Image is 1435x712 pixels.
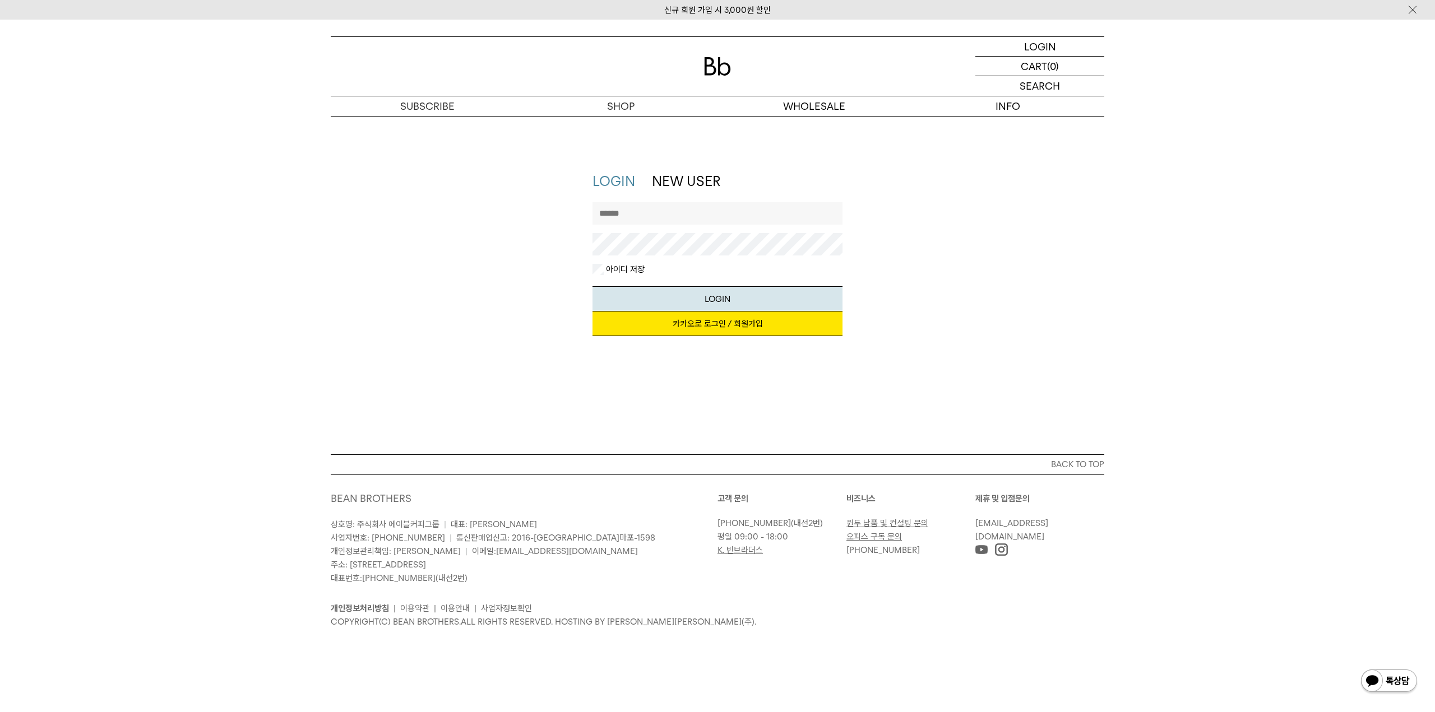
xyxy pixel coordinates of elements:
[331,603,389,613] a: 개인정보처리방침
[524,96,717,116] a: SHOP
[1047,57,1059,76] p: (0)
[592,311,843,336] a: 카카오로 로그인 / 회원가입
[975,37,1104,57] a: LOGIN
[704,57,731,76] img: 로고
[911,96,1104,116] p: INFO
[474,602,476,615] li: |
[1020,76,1060,96] p: SEARCH
[846,545,920,555] a: [PHONE_NUMBER]
[717,530,841,543] p: 평일 09:00 - 18:00
[1024,37,1056,56] p: LOGIN
[975,57,1104,76] a: CART (0)
[975,492,1104,505] p: 제휴 및 입점문의
[604,264,645,275] label: 아이디 저장
[496,546,638,556] a: [EMAIL_ADDRESS][DOMAIN_NAME]
[846,532,902,542] a: 오피스 구독 문의
[441,603,470,613] a: 이용안내
[451,519,537,529] span: 대표: [PERSON_NAME]
[592,286,843,311] button: LOGIN
[652,173,720,189] a: NEW USER
[846,492,975,505] p: 비즈니스
[331,492,411,504] a: BEAN BROTHERS
[456,533,655,543] span: 통신판매업신고: 2016-[GEOGRAPHIC_DATA]마포-1598
[592,173,635,189] a: LOGIN
[717,545,763,555] a: K. 빈브라더스
[481,603,532,613] a: 사업자정보확인
[400,603,429,613] a: 이용약관
[331,615,1104,629] p: COPYRIGHT(C) BEAN BROTHERS. ALL RIGHTS RESERVED. HOSTING BY [PERSON_NAME][PERSON_NAME](주).
[664,5,771,15] a: 신규 회원 가입 시 3,000원 할인
[331,454,1104,474] button: BACK TO TOP
[465,546,467,556] span: |
[717,518,791,528] a: [PHONE_NUMBER]
[331,96,524,116] a: SUBSCRIBE
[362,573,436,583] a: [PHONE_NUMBER]
[331,533,445,543] span: 사업자번호: [PHONE_NUMBER]
[472,546,638,556] span: 이메일:
[846,518,928,528] a: 원두 납품 및 컨설팅 문의
[1360,668,1418,695] img: 카카오톡 채널 1:1 채팅 버튼
[717,516,841,530] p: (내선2번)
[331,546,461,556] span: 개인정보관리책임: [PERSON_NAME]
[1021,57,1047,76] p: CART
[975,518,1048,542] a: [EMAIL_ADDRESS][DOMAIN_NAME]
[434,602,436,615] li: |
[331,519,439,529] span: 상호명: 주식회사 에이블커피그룹
[717,492,846,505] p: 고객 문의
[717,96,911,116] p: WHOLESALE
[394,602,396,615] li: |
[331,573,467,583] span: 대표번호: (내선2번)
[444,519,446,529] span: |
[450,533,452,543] span: |
[331,560,426,570] span: 주소: [STREET_ADDRESS]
